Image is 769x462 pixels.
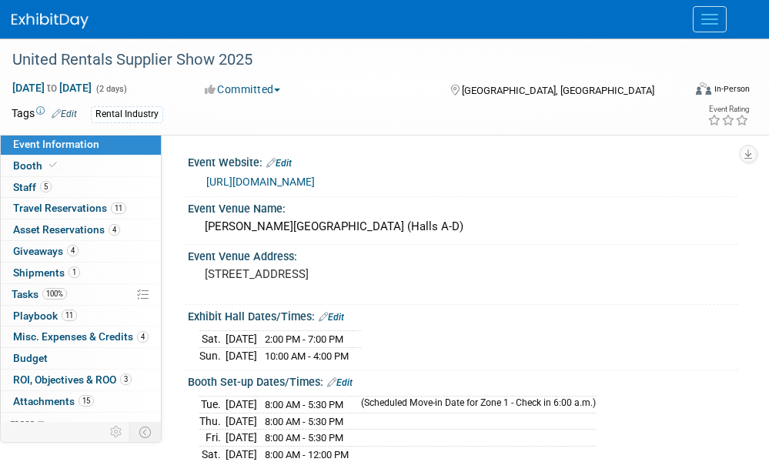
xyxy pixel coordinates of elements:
a: Travel Reservations11 [1,198,161,219]
div: Event Rating [707,105,749,113]
span: more [10,417,35,429]
span: Budget [13,352,48,364]
td: Sun. [199,348,226,364]
span: Giveaways [13,245,79,257]
a: Playbook11 [1,306,161,326]
span: 8:00 AM - 5:30 PM [265,432,343,444]
div: United Rentals Supplier Show 2025 [7,46,676,74]
td: [DATE] [226,331,257,348]
span: 10:00 AM - 4:00 PM [265,350,349,362]
td: Fri. [199,430,226,447]
span: Tasks [12,288,67,300]
a: Tasks100% [1,284,161,305]
td: Tue. [199,397,226,413]
span: 5 [40,181,52,192]
button: Committed [199,82,286,97]
span: 8:00 AM - 5:30 PM [265,416,343,427]
span: Misc. Expenses & Credits [13,330,149,343]
span: to [45,82,59,94]
div: Rental Industry [91,106,163,122]
a: Attachments15 [1,391,161,412]
span: Booth [13,159,60,172]
span: 4 [67,245,79,256]
span: Shipments [13,266,80,279]
div: In-Person [714,83,750,95]
pre: [STREET_ADDRESS] [205,267,400,281]
span: 3 [120,373,132,385]
span: 4 [137,331,149,343]
a: Edit [327,377,353,388]
div: Event Website: [188,151,738,171]
a: more [1,413,161,434]
span: 11 [111,203,126,214]
span: 100% [42,288,67,300]
span: 4 [109,224,120,236]
div: Event Format [637,80,750,103]
span: [DATE] [DATE] [12,81,92,95]
span: Playbook [13,310,77,322]
td: [DATE] [226,446,257,462]
span: 8:00 AM - 5:30 PM [265,399,343,410]
span: ROI, Objectives & ROO [13,373,132,386]
a: Budget [1,348,161,369]
span: Travel Reservations [13,202,126,214]
a: Booth [1,156,161,176]
div: [PERSON_NAME][GEOGRAPHIC_DATA] (Halls A-D) [199,215,727,239]
a: Shipments1 [1,263,161,283]
div: Booth Set-up Dates/Times: [188,370,738,390]
td: [DATE] [226,348,257,364]
img: Format-Inperson.png [696,82,711,95]
span: Staff [13,181,52,193]
td: Personalize Event Tab Strip [103,422,130,442]
span: [GEOGRAPHIC_DATA], [GEOGRAPHIC_DATA] [462,85,654,96]
td: Toggle Event Tabs [130,422,162,442]
td: Thu. [199,413,226,430]
td: (Scheduled Move-in Date for Zone 1 - Check in 6:00 a.m.) [352,397,596,413]
a: Edit [319,312,344,323]
button: Menu [693,6,727,32]
img: ExhibitDay [12,13,89,28]
td: Tags [12,105,77,123]
span: Asset Reservations [13,223,120,236]
div: Event Venue Name: [188,197,738,216]
div: Exhibit Hall Dates/Times: [188,305,738,325]
a: Asset Reservations4 [1,219,161,240]
td: Sat. [199,331,226,348]
span: 8:00 AM - 12:00 PM [265,449,349,460]
td: [DATE] [226,397,257,413]
span: 11 [62,310,77,321]
a: Edit [52,109,77,119]
span: Attachments [13,395,94,407]
div: Event Venue Address: [188,245,738,264]
i: Booth reservation complete [49,161,57,169]
a: [URL][DOMAIN_NAME] [206,176,315,188]
a: ROI, Objectives & ROO3 [1,370,161,390]
a: Giveaways4 [1,241,161,262]
span: Event Information [13,138,99,150]
a: Event Information [1,134,161,155]
td: [DATE] [226,413,257,430]
a: Misc. Expenses & Credits4 [1,326,161,347]
td: Sat. [199,446,226,462]
span: 2:00 PM - 7:00 PM [265,333,343,345]
span: 15 [79,395,94,407]
a: Staff5 [1,177,161,198]
td: [DATE] [226,430,257,447]
span: 1 [69,266,80,278]
span: (2 days) [95,84,127,94]
a: Edit [266,158,292,169]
